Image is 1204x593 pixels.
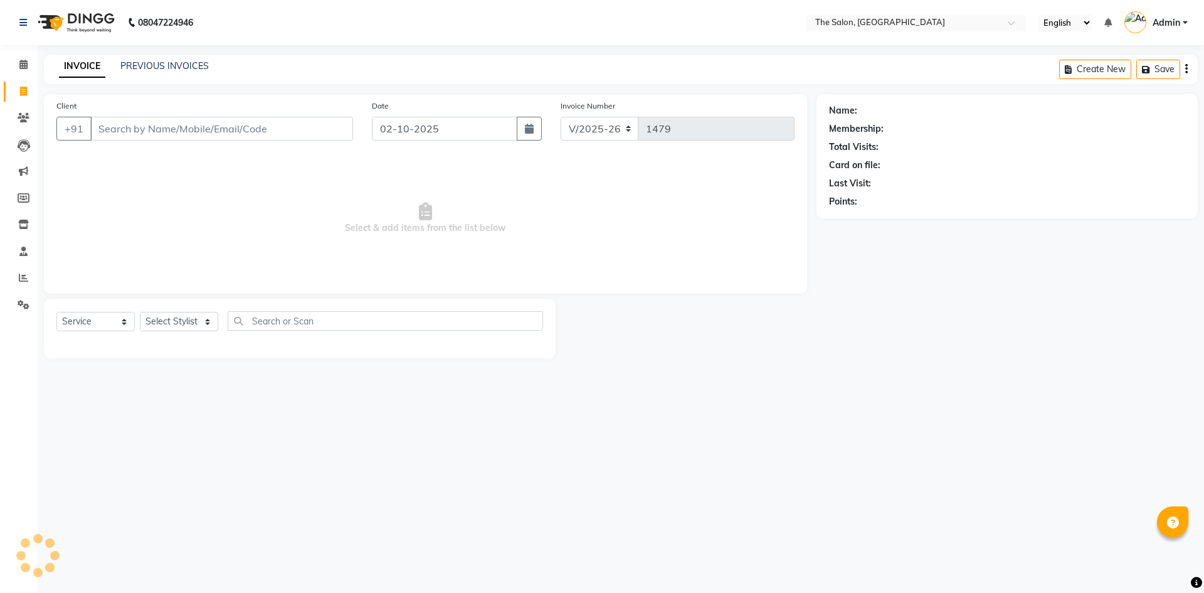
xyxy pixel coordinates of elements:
div: Card on file: [829,159,880,172]
a: INVOICE [59,55,105,78]
div: Last Visit: [829,177,871,190]
img: Admin [1124,11,1146,33]
div: Total Visits: [829,141,879,154]
iframe: chat widget [1151,543,1191,580]
button: Create New [1059,60,1131,79]
button: +91 [56,117,92,141]
button: Save [1136,60,1180,79]
img: logo [32,5,118,40]
label: Date [372,100,389,112]
span: Select & add items from the list below [56,156,795,281]
label: Client [56,100,77,112]
input: Search or Scan [228,311,543,331]
b: 08047224946 [138,5,193,40]
div: Membership: [829,122,884,136]
a: PREVIOUS INVOICES [120,60,209,72]
div: Name: [829,104,857,117]
label: Invoice Number [561,100,615,112]
input: Search by Name/Mobile/Email/Code [90,117,353,141]
div: Points: [829,195,857,208]
span: Admin [1153,16,1180,29]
